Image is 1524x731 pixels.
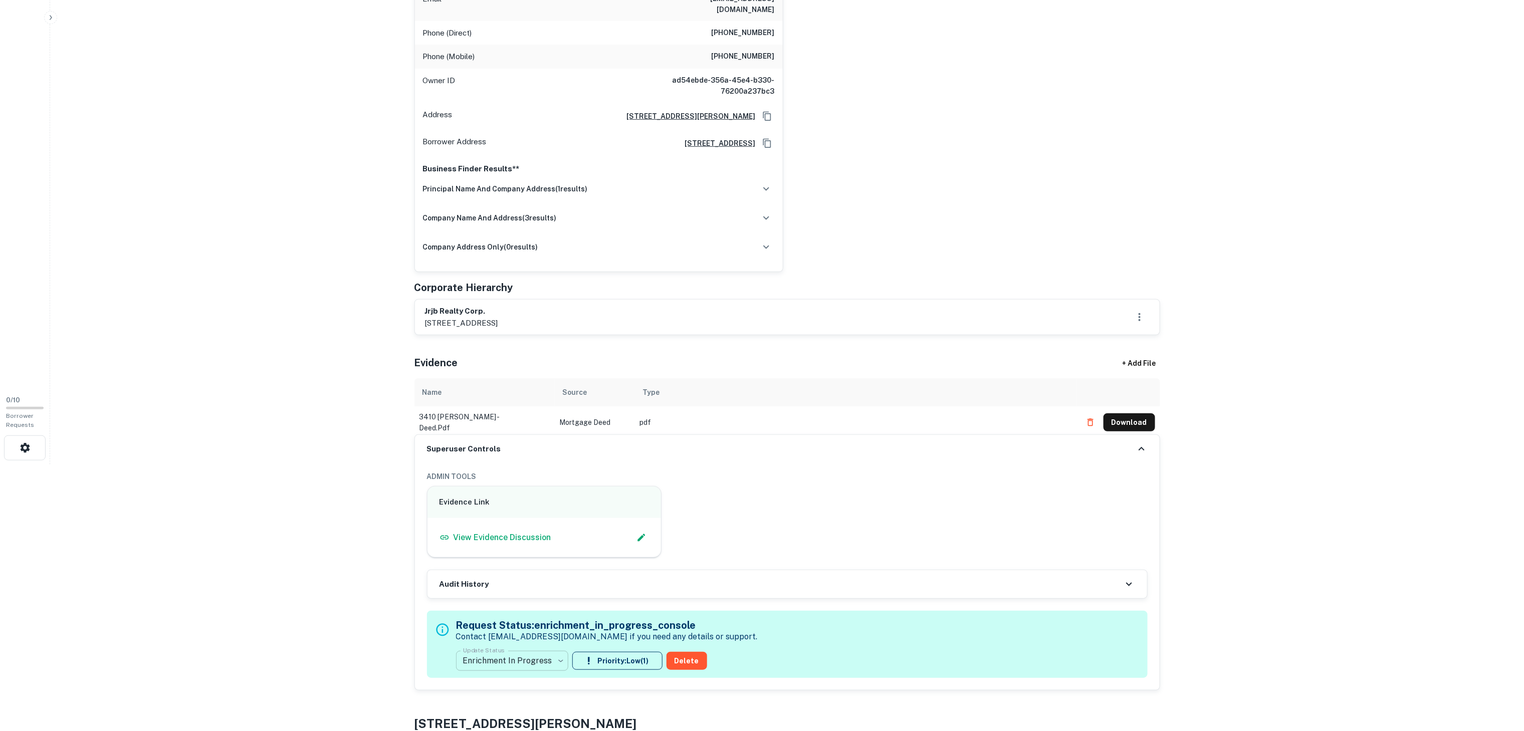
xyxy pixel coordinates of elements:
div: Type [643,386,660,398]
td: 3410 [PERSON_NAME] - deed.pdf [414,406,555,438]
p: Owner ID [423,75,456,97]
h6: Evidence Link [440,497,649,508]
button: Edit Slack Link [634,530,649,545]
h6: principal name and company address ( 1 results) [423,183,588,194]
button: Delete file [1081,414,1100,430]
p: Business Finder Results** [423,163,775,175]
a: View Evidence Discussion [440,532,551,544]
h6: Superuser Controls [427,443,501,455]
p: Phone (Direct) [423,27,472,39]
h6: [PHONE_NUMBER] [712,27,775,39]
button: Download [1104,413,1155,431]
p: View Evidence Discussion [454,532,551,544]
div: Source [563,386,587,398]
button: Delete [667,652,707,670]
h6: ADMIN TOOLS [427,471,1148,482]
th: Type [635,378,1076,406]
div: + Add File [1104,354,1174,372]
button: Copy Address [760,109,775,124]
iframe: Chat Widget [1474,651,1524,699]
button: Copy Address [760,136,775,151]
h5: Evidence [414,355,458,370]
span: Borrower Requests [6,412,34,428]
h6: company address only ( 0 results) [423,241,538,253]
button: Priority:Low(1) [572,652,663,670]
p: Phone (Mobile) [423,51,475,63]
p: [STREET_ADDRESS] [425,317,498,329]
p: Contact [EMAIL_ADDRESS][DOMAIN_NAME] if you need any details or support. [456,631,758,643]
p: Borrower Address [423,136,487,151]
h6: Audit History [440,579,489,590]
h5: Corporate Hierarchy [414,280,513,295]
h6: jrjb realty corp. [425,306,498,317]
label: Update Status [463,646,505,655]
a: [STREET_ADDRESS][PERSON_NAME] [619,111,756,122]
h6: [PHONE_NUMBER] [712,51,775,63]
td: Mortgage Deed [555,406,635,438]
td: pdf [635,406,1076,438]
span: 0 / 10 [6,396,20,404]
th: Name [414,378,555,406]
th: Source [555,378,635,406]
h5: Request Status: enrichment_in_progress_console [456,618,758,633]
div: Name [422,386,442,398]
a: [STREET_ADDRESS] [677,138,756,149]
h6: ad54ebde-356a-45e4-b330-76200a237bc3 [655,75,775,97]
h6: company name and address ( 3 results) [423,212,557,223]
p: Address [423,109,453,124]
div: scrollable content [414,378,1160,434]
div: Enrichment In Progress [456,647,568,675]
